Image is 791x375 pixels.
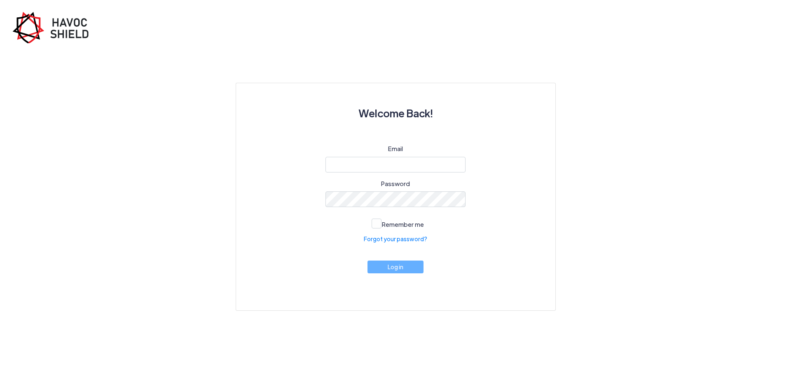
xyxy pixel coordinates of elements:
[367,261,424,273] button: Log in
[12,12,95,43] img: havoc-shield-register-logo.png
[364,235,427,243] a: Forgot your password?
[382,220,424,228] span: Remember me
[381,179,410,189] label: Password
[388,144,403,154] label: Email
[256,103,536,123] h3: Welcome Back!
